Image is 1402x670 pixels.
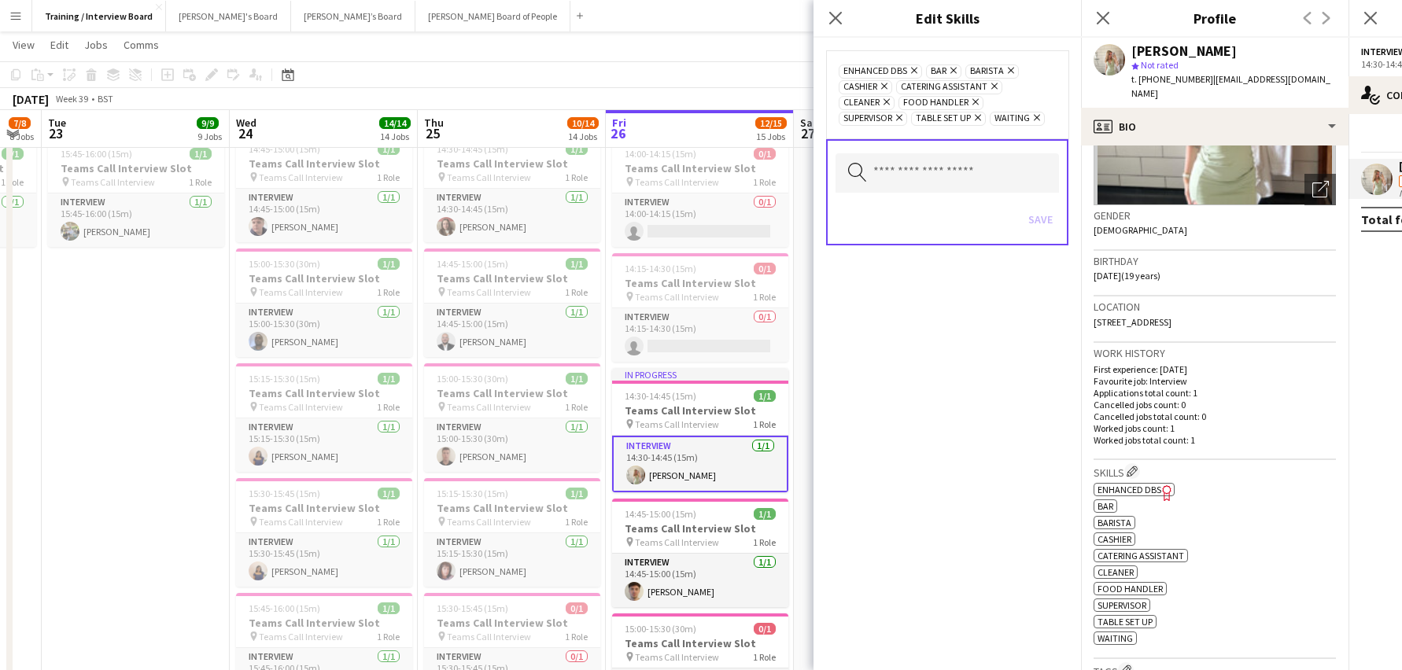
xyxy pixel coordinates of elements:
[612,276,788,290] h3: Teams Call Interview Slot
[84,38,108,52] span: Jobs
[259,631,343,642] span: Teams Call Interview
[415,1,570,31] button: [PERSON_NAME] Board of People
[447,516,531,528] span: Teams Call Interview
[635,176,719,188] span: Teams Call Interview
[236,418,412,472] app-card-role: Interview1/115:15-15:30 (15m)[PERSON_NAME]
[424,189,600,242] app-card-role: Interview1/114:30-14:45 (15m)[PERSON_NAME]
[259,516,343,528] span: Teams Call Interview
[259,171,343,183] span: Teams Call Interview
[377,631,400,642] span: 1 Role
[916,112,971,125] span: Table Set Up
[236,616,412,630] h3: Teams Call Interview Slot
[612,253,788,362] app-job-card: 14:15-14:30 (15m)0/1Teams Call Interview Slot Teams Call Interview1 RoleInterview0/114:15-14:30 (...
[48,138,224,247] app-job-card: 15:45-16:00 (15m)1/1Teams Call Interview Slot Teams Call Interview1 RoleInterview1/115:45-16:00 (...
[1098,500,1113,512] span: bar
[1094,224,1187,236] span: [DEMOGRAPHIC_DATA]
[236,501,412,515] h3: Teams Call Interview Slot
[798,124,817,142] span: 27
[437,143,508,155] span: 14:30-14:45 (15m)
[566,488,588,499] span: 1/1
[612,193,788,247] app-card-role: Interview0/114:00-14:15 (15m)
[378,488,400,499] span: 1/1
[377,171,400,183] span: 1 Role
[565,631,588,642] span: 1 Role
[612,368,788,381] div: In progress
[612,636,788,650] h3: Teams Call Interview Slot
[635,291,719,303] span: Teams Call Interview
[189,176,212,188] span: 1 Role
[1094,208,1336,223] h3: Gender
[635,651,719,663] span: Teams Call Interview
[424,116,444,130] span: Thu
[755,117,787,129] span: 12/15
[424,134,600,242] div: 14:30-14:45 (15m)1/1Teams Call Interview Slot Teams Call Interview1 RoleInterview1/114:30-14:45 (...
[124,38,159,52] span: Comms
[422,124,444,142] span: 25
[1098,484,1161,495] span: Enhanced DBS
[291,1,415,31] button: [PERSON_NAME]’s Board
[424,248,600,357] div: 14:45-15:00 (15m)1/1Teams Call Interview Slot Teams Call Interview1 RoleInterview1/114:45-15:00 (...
[901,81,987,94] span: Catering Assistant
[565,171,588,183] span: 1 Role
[1094,270,1160,282] span: [DATE] (19 years)
[378,258,400,270] span: 1/1
[612,403,788,418] h3: Teams Call Interview Slot
[61,148,132,160] span: 15:45-16:00 (15m)
[378,143,400,155] span: 1/1
[565,286,588,298] span: 1 Role
[565,516,588,528] span: 1 Role
[1081,108,1349,145] div: Bio
[236,363,412,472] div: 15:15-15:30 (15m)1/1Teams Call Interview Slot Teams Call Interview1 RoleInterview1/115:15-15:30 (...
[612,161,788,175] h3: Teams Call Interview Slot
[1094,387,1336,399] p: Applications total count: 1
[50,38,68,52] span: Edit
[424,478,600,587] app-job-card: 15:15-15:30 (15m)1/1Teams Call Interview Slot Teams Call Interview1 RoleInterview1/115:15-15:30 (...
[249,373,320,385] span: 15:15-15:30 (15m)
[48,161,224,175] h3: Teams Call Interview Slot
[32,1,166,31] button: Training / Interview Board
[612,499,788,607] app-job-card: 14:45-15:00 (15m)1/1Teams Call Interview Slot Teams Call Interview1 RoleInterview1/114:45-15:00 (...
[753,418,776,430] span: 1 Role
[1094,254,1336,268] h3: Birthday
[380,131,410,142] div: 14 Jobs
[1094,463,1336,480] h3: Skills
[1094,410,1336,422] p: Cancelled jobs total count: 0
[259,401,343,413] span: Teams Call Interview
[236,248,412,357] app-job-card: 15:00-15:30 (30m)1/1Teams Call Interview Slot Teams Call Interview1 RoleInterview1/115:00-15:30 (...
[1131,73,1213,85] span: t. [PHONE_NUMBER]
[236,386,412,400] h3: Teams Call Interview Slot
[437,602,508,614] span: 15:30-15:45 (15m)
[1141,59,1179,71] span: Not rated
[424,533,600,587] app-card-role: Interview1/115:15-15:30 (15m)[PERSON_NAME]
[424,386,600,400] h3: Teams Call Interview Slot
[236,271,412,285] h3: Teams Call Interview Slot
[814,8,1081,28] h3: Edit Skills
[1098,550,1184,561] span: Catering Assistant
[754,390,776,402] span: 1/1
[236,156,412,171] h3: Teams Call Interview Slot
[754,623,776,635] span: 0/1
[424,363,600,472] app-job-card: 15:00-15:30 (30m)1/1Teams Call Interview Slot Teams Call Interview1 RoleInterview1/115:00-15:30 (...
[1098,599,1146,611] span: Supervisor
[236,478,412,587] app-job-card: 15:30-15:45 (15m)1/1Teams Call Interview Slot Teams Call Interview1 RoleInterview1/115:30-15:45 (...
[166,1,291,31] button: [PERSON_NAME]'s Board
[424,156,600,171] h3: Teams Call Interview Slot
[1131,44,1237,58] div: [PERSON_NAME]
[567,117,599,129] span: 10/14
[48,193,224,247] app-card-role: Interview1/115:45-16:00 (15m)[PERSON_NAME]
[447,631,531,642] span: Teams Call Interview
[612,368,788,492] app-job-card: In progress14:30-14:45 (15m)1/1Teams Call Interview Slot Teams Call Interview1 RoleInterview1/114...
[625,508,696,520] span: 14:45-15:00 (15m)
[71,176,155,188] span: Teams Call Interview
[379,117,411,129] span: 14/14
[612,554,788,607] app-card-role: Interview1/114:45-15:00 (15m)[PERSON_NAME]
[753,291,776,303] span: 1 Role
[447,171,531,183] span: Teams Call Interview
[236,134,412,242] app-job-card: 14:45-15:00 (15m)1/1Teams Call Interview Slot Teams Call Interview1 RoleInterview1/114:45-15:00 (...
[1094,363,1336,375] p: First experience: [DATE]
